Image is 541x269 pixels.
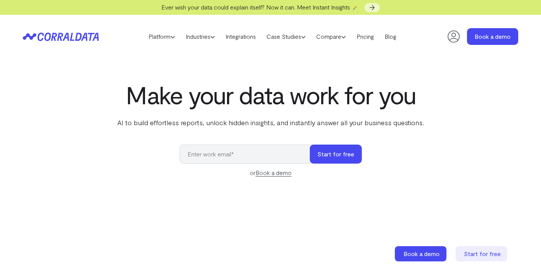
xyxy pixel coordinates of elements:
[311,31,351,42] a: Compare
[180,168,362,177] div: or
[220,31,261,42] a: Integrations
[467,28,518,45] a: Book a demo
[351,31,379,42] a: Pricing
[456,246,509,261] a: Start for free
[379,31,402,42] a: Blog
[310,145,362,164] button: Start for free
[180,145,317,164] input: Enter work email*
[395,246,448,261] a: Book a demo
[256,169,292,177] a: Book a demo
[116,81,426,108] h1: Make your data work for you
[404,250,440,257] span: Book a demo
[143,31,180,42] a: Platform
[116,118,426,127] p: AI to build effortless reports, unlock hidden insights, and instantly answer all your business qu...
[464,250,501,257] span: Start for free
[261,31,311,42] a: Case Studies
[161,3,359,11] span: Ever wish your data could explain itself? Now it can. Meet Instant Insights 🪄
[180,31,220,42] a: Industries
